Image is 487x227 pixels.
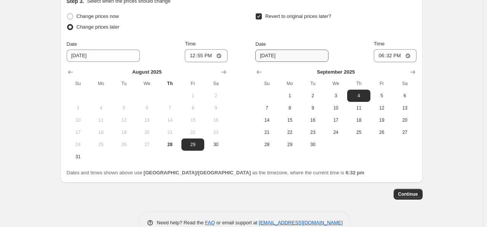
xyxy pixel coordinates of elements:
[184,142,201,148] span: 29
[67,170,365,175] span: Dates and times shown above use as the timezone, where the current time is
[93,80,109,87] span: Mo
[394,189,423,200] button: Continue
[258,142,275,148] span: 28
[205,220,215,225] a: FAQ
[67,102,90,114] button: Sunday August 3 2025
[90,102,112,114] button: Monday August 4 2025
[70,142,87,148] span: 24
[115,129,132,135] span: 19
[255,102,278,114] button: Sunday September 7 2025
[301,114,324,126] button: Tuesday September 16 2025
[396,105,413,111] span: 13
[67,114,90,126] button: Sunday August 10 2025
[204,90,227,102] button: Saturday August 2 2025
[207,129,224,135] span: 23
[138,117,155,123] span: 13
[346,170,364,175] b: 6:32 pm
[159,77,181,90] th: Thursday
[347,114,370,126] button: Thursday September 18 2025
[67,41,77,47] span: Date
[207,80,224,87] span: Sa
[138,142,155,148] span: 27
[90,138,112,151] button: Monday August 25 2025
[93,117,109,123] span: 11
[77,13,119,19] span: Change prices now
[138,80,155,87] span: We
[135,102,158,114] button: Wednesday August 6 2025
[301,126,324,138] button: Tuesday September 23 2025
[255,77,278,90] th: Sunday
[184,93,201,99] span: 1
[350,129,367,135] span: 25
[258,105,275,111] span: 7
[258,117,275,123] span: 14
[398,191,418,197] span: Continue
[90,114,112,126] button: Monday August 11 2025
[138,129,155,135] span: 20
[70,154,87,160] span: 31
[218,67,229,77] button: Show next month, September 2025
[184,80,201,87] span: Fr
[396,129,413,135] span: 27
[393,126,416,138] button: Saturday September 27 2025
[67,126,90,138] button: Sunday August 17 2025
[304,117,321,123] span: 16
[93,105,109,111] span: 4
[207,93,224,99] span: 2
[327,105,344,111] span: 10
[204,114,227,126] button: Saturday August 16 2025
[373,117,390,123] span: 19
[324,102,347,114] button: Wednesday September 10 2025
[279,126,301,138] button: Monday September 22 2025
[112,102,135,114] button: Tuesday August 5 2025
[162,142,178,148] span: 28
[112,114,135,126] button: Tuesday August 12 2025
[304,105,321,111] span: 9
[181,90,204,102] button: Friday August 1 2025
[135,114,158,126] button: Wednesday August 13 2025
[112,138,135,151] button: Tuesday August 26 2025
[324,77,347,90] th: Wednesday
[70,129,87,135] span: 17
[279,138,301,151] button: Monday September 29 2025
[144,170,251,175] b: [GEOGRAPHIC_DATA]/[GEOGRAPHIC_DATA]
[207,142,224,148] span: 30
[159,126,181,138] button: Thursday August 21 2025
[282,129,298,135] span: 22
[162,129,178,135] span: 21
[304,80,321,87] span: Tu
[324,126,347,138] button: Wednesday September 24 2025
[77,24,120,30] span: Change prices later
[185,41,195,47] span: Time
[67,77,90,90] th: Sunday
[115,142,132,148] span: 26
[159,138,181,151] button: Today Thursday August 28 2025
[350,117,367,123] span: 18
[204,77,227,90] th: Saturday
[93,129,109,135] span: 18
[327,117,344,123] span: 17
[162,80,178,87] span: Th
[282,80,298,87] span: Mo
[347,102,370,114] button: Thursday September 11 2025
[204,126,227,138] button: Saturday August 23 2025
[347,77,370,90] th: Thursday
[304,129,321,135] span: 23
[282,105,298,111] span: 8
[184,129,201,135] span: 22
[67,50,140,62] input: 8/28/2025
[324,90,347,102] button: Wednesday September 3 2025
[159,102,181,114] button: Thursday August 7 2025
[282,117,298,123] span: 15
[279,90,301,102] button: Monday September 1 2025
[255,50,328,62] input: 8/28/2025
[181,126,204,138] button: Friday August 22 2025
[347,90,370,102] button: Thursday September 4 2025
[93,142,109,148] span: 25
[374,49,417,62] input: 12:00
[347,126,370,138] button: Thursday September 25 2025
[396,93,413,99] span: 6
[254,67,264,77] button: Show previous month, August 2025
[327,93,344,99] span: 3
[370,77,393,90] th: Friday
